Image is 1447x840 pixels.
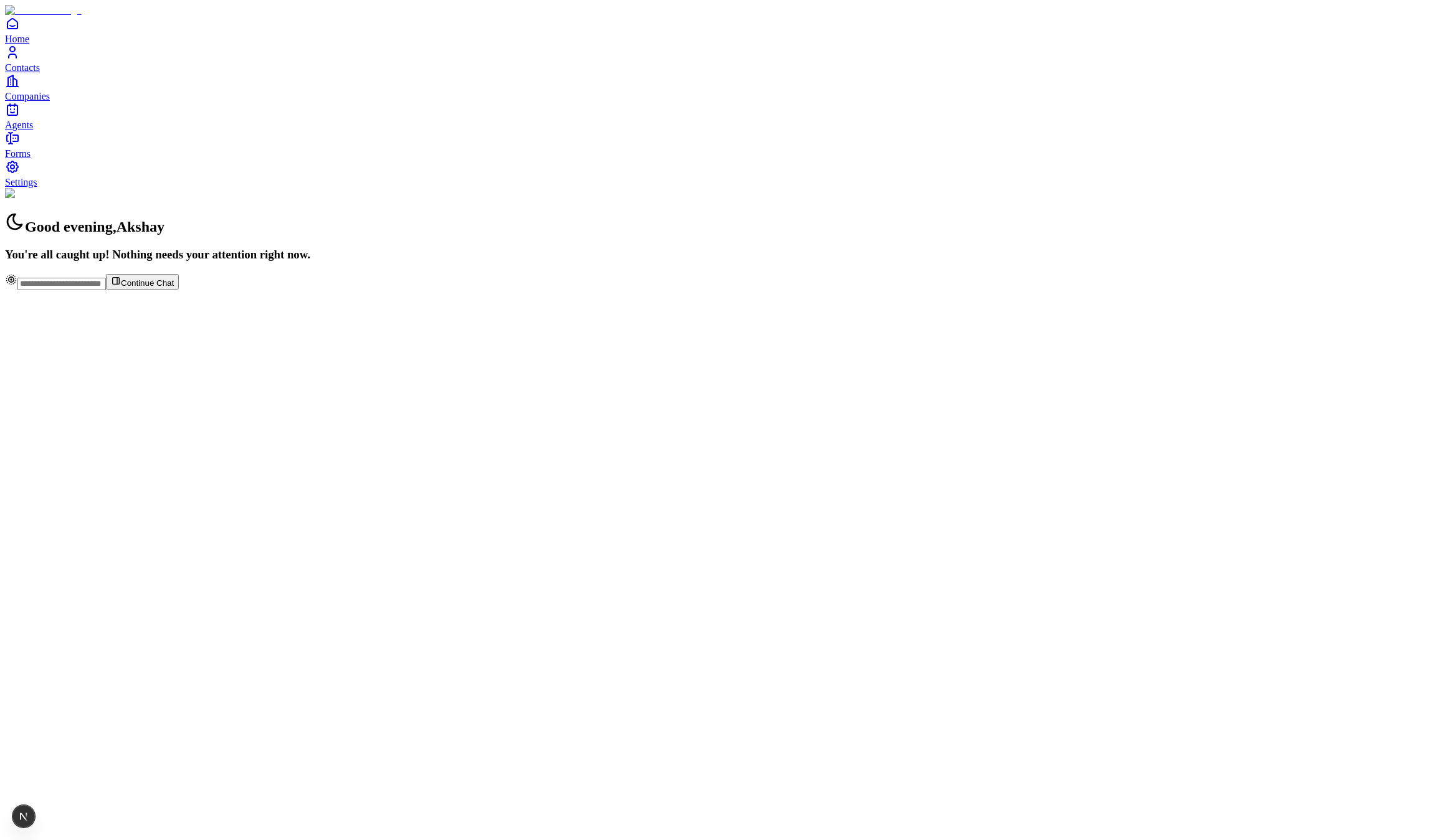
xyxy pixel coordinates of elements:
h3: You're all caught up! Nothing needs your attention right now. [5,248,1442,262]
span: Forms [5,148,31,159]
a: Forms [5,131,1442,159]
a: Home [5,16,1442,44]
a: Settings [5,159,1442,187]
a: Agents [5,102,1442,130]
img: Background [5,188,64,199]
h2: Good evening , Akshay [5,212,1442,235]
img: Item Brain Logo [5,5,82,16]
a: Companies [5,73,1442,101]
a: Contacts [5,45,1442,73]
span: Continue Chat [121,278,174,288]
span: Contacts [5,62,40,73]
span: Companies [5,91,50,101]
button: Continue Chat [106,274,179,290]
span: Home [5,34,29,44]
div: Continue Chat [5,273,1442,290]
span: Settings [5,177,37,187]
span: Agents [5,120,33,130]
